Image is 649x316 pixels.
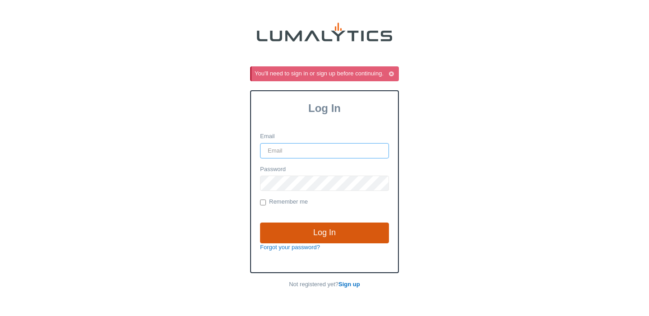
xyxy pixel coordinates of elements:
label: Email [260,132,275,141]
label: Password [260,165,286,174]
input: Remember me [260,200,266,205]
div: You'll need to sign in or sign up before continuing. [255,70,397,78]
a: Forgot your password? [260,244,320,251]
h3: Log In [251,102,398,115]
a: Sign up [338,281,360,288]
input: Log In [260,223,389,243]
p: Not registered yet? [250,280,399,289]
label: Remember me [260,198,308,207]
input: Email [260,143,389,158]
img: lumalytics-black-e9b537c871f77d9ce8d3a6940f85695cd68c596e3f819dc492052d1098752254.png [257,23,392,42]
